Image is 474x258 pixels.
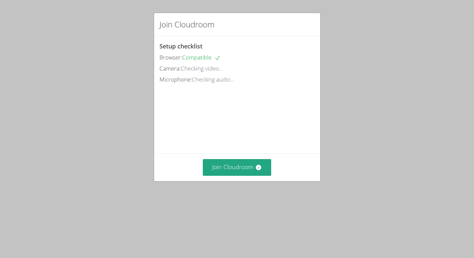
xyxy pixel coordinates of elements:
span: Camera: [159,64,181,72]
span: Setup checklist [159,42,202,50]
span: Microphone: [159,76,192,83]
span: Compatible [182,53,221,61]
span: Checking video... [181,64,223,72]
span: Checking audio... [192,76,234,83]
h2: Join Cloudroom [159,18,214,30]
span: Browser: [159,53,182,61]
button: Join Cloudroom [203,159,271,175]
